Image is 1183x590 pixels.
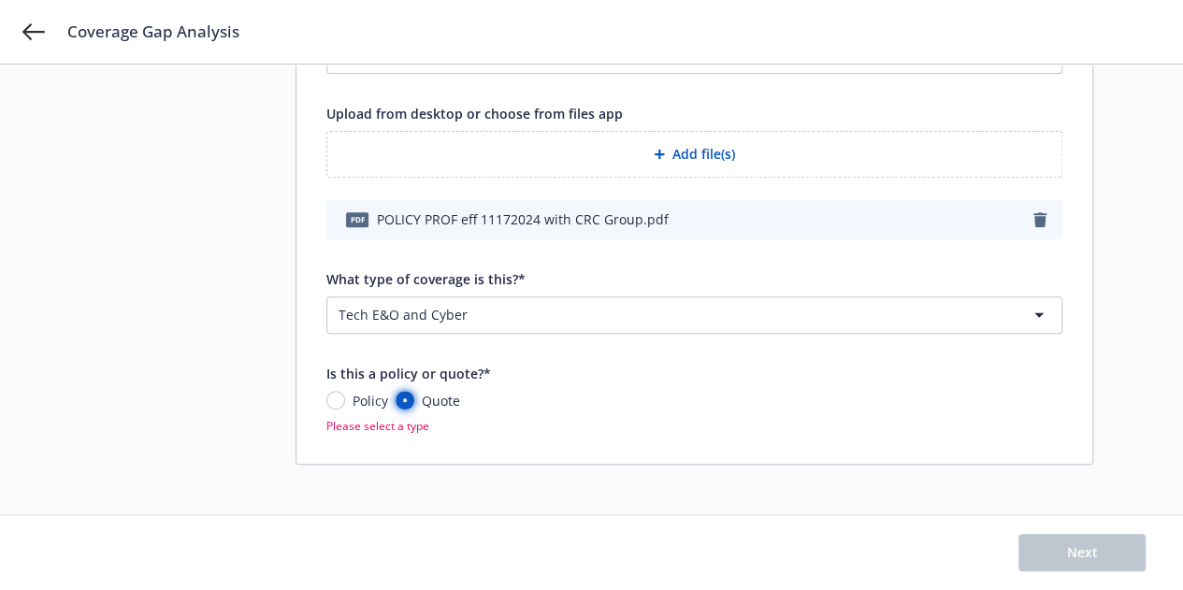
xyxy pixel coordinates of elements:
[326,131,1062,178] button: Add file(s)
[1018,534,1146,571] button: Next
[396,391,414,410] input: Quote
[1067,543,1098,561] span: Next
[377,209,669,229] span: POLICY PROF eff 11172024 with CRC Group.pdf
[67,21,239,43] span: Coverage Gap Analysis
[326,365,491,382] span: Is this a policy or quote?*
[326,105,623,122] span: Upload from desktop or choose from files app
[326,391,345,410] input: Policy
[326,418,1062,434] span: Please select a type
[326,270,526,288] span: What type of coverage is this?*
[422,391,460,410] span: Quote
[353,391,388,410] span: Policy
[346,212,368,226] span: pdf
